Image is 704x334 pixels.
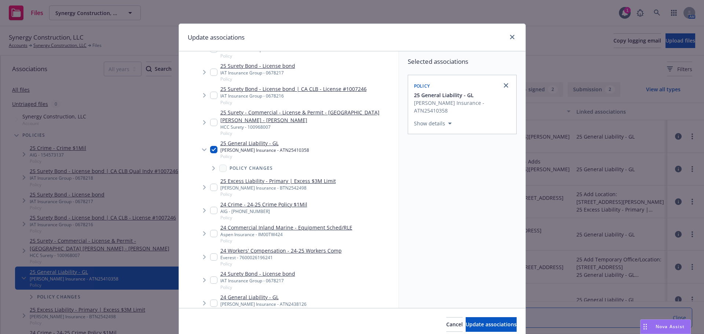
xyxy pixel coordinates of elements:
[220,284,295,290] span: Policy
[220,153,309,159] span: Policy
[220,293,307,301] a: 24 General Liability - GL
[411,119,455,128] button: Show details
[220,99,367,106] span: Policy
[220,191,336,197] span: Policy
[220,247,342,254] a: 24 Workers' Compensation - 24-25 Workers Comp
[220,208,307,214] div: AIG - [PHONE_NUMBER]
[656,323,685,330] span: Nova Assist
[220,177,336,185] a: 25 Excess Liability - Primary | Excess $3M Limit
[220,270,295,278] a: 24 Surety Bond - License bond
[220,185,336,191] div: [PERSON_NAME] Insurance - BTN2542498
[220,76,295,82] span: Policy
[414,91,512,99] button: 25 General Liability - GL
[502,81,510,90] a: close
[220,139,309,147] a: 25 General Liability - GL
[220,130,396,136] span: Policy
[220,62,295,70] a: 25 Surety Bond - License bond
[230,166,273,170] span: Policy changes
[220,147,309,153] div: [PERSON_NAME] Insurance - ATN25410358
[220,53,369,59] span: Policy
[508,33,517,41] a: close
[220,93,367,99] div: IAT Insurance Group - 0678216
[220,238,352,244] span: Policy
[220,109,396,124] a: 25 Surety - Commercial - License & Permit - [GEOGRAPHIC_DATA] [PERSON_NAME] - [PERSON_NAME]
[220,85,367,93] a: 25 Surety Bond - License bond | CA CLB - License #1007246
[408,57,517,66] span: Selected associations
[414,83,430,89] span: Policy
[640,319,691,334] button: Nova Assist
[220,70,295,76] div: IAT Insurance Group - 0678217
[220,261,342,267] span: Policy
[446,321,463,328] span: Cancel
[220,214,307,221] span: Policy
[414,99,512,114] span: [PERSON_NAME] Insurance - ATN25410358
[466,321,517,328] span: Update associations
[220,254,342,261] div: Everest - 7600026196241
[220,278,295,284] div: IAT Insurance Group - 0678217
[641,320,650,334] div: Drag to move
[220,224,352,231] a: 24 Commercial Inland Marine - Equipment Sched/RLE
[446,317,463,332] button: Cancel
[220,301,307,307] div: [PERSON_NAME] Insurance - ATN2438126
[466,317,517,332] button: Update associations
[188,33,245,42] h1: Update associations
[414,91,474,99] span: 25 General Liability - GL
[220,201,307,208] a: 24 Crime - 24-25 Crime Policy $1Mil
[220,231,352,238] div: Aspen Insurance - IM00TW424
[220,307,307,313] span: Policy
[220,124,396,130] div: HCC Surety - 100968007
